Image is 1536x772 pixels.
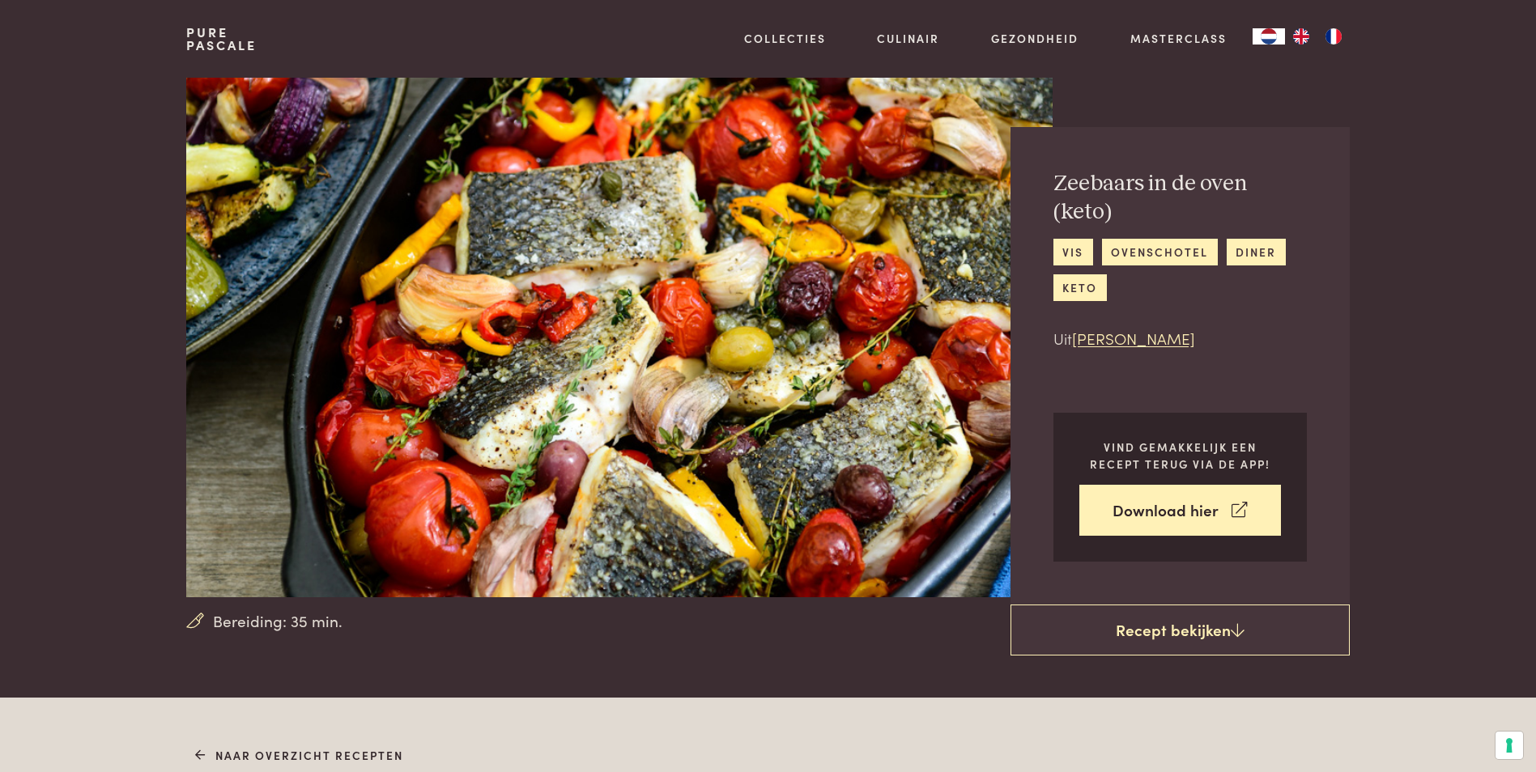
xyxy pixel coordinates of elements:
p: Uit [1053,327,1307,350]
h2: Zeebaars in de oven (keto) [1053,170,1307,226]
div: Language [1253,28,1285,45]
a: [PERSON_NAME] [1072,327,1195,349]
a: ovenschotel [1102,239,1218,265]
a: Naar overzicht recepten [195,747,403,764]
span: Bereiding: 35 min. [213,609,343,633]
button: Uw voorkeuren voor toestemming voor trackingtechnologieën [1496,732,1523,759]
a: keto [1053,274,1107,301]
a: Masterclass [1130,30,1227,47]
a: Collecties [744,30,826,47]
a: Recept bekijken [1011,604,1350,656]
a: vis [1053,239,1093,265]
a: Download hier [1079,485,1281,536]
a: diner [1227,239,1286,265]
p: Vind gemakkelijk een recept terug via de app! [1079,439,1281,472]
a: Culinair [877,30,939,47]
ul: Language list [1285,28,1350,45]
a: Gezondheid [991,30,1079,47]
a: EN [1285,28,1317,45]
a: FR [1317,28,1350,45]
img: Zeebaars in de oven (keto) [186,78,1052,597]
a: PurePascale [186,26,257,52]
aside: Language selected: Nederlands [1253,28,1350,45]
a: NL [1253,28,1285,45]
